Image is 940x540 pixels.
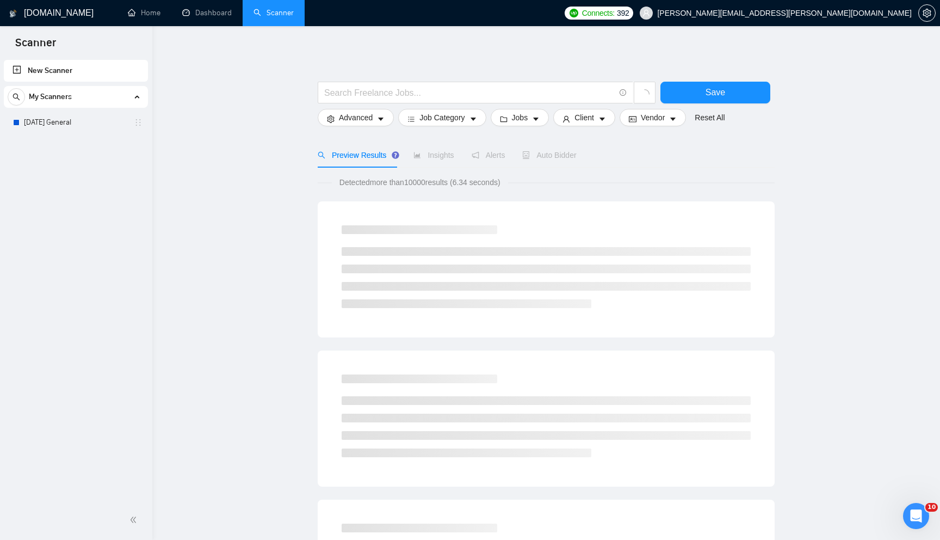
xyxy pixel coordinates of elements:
a: New Scanner [13,60,139,82]
span: idcard [629,115,636,123]
span: caret-down [532,115,540,123]
iframe: Intercom live chat [903,503,929,529]
li: My Scanners [4,86,148,133]
span: Client [574,112,594,124]
span: search [318,151,325,159]
span: caret-down [377,115,385,123]
button: setting [918,4,936,22]
img: upwork-logo.png [570,9,578,17]
span: user [642,9,650,17]
span: Insights [413,151,454,159]
span: Scanner [7,35,65,58]
button: settingAdvancedcaret-down [318,109,394,126]
a: Reset All [695,112,725,124]
span: Advanced [339,112,373,124]
div: Tooltip anchor [391,150,400,160]
span: My Scanners [29,86,72,108]
button: folderJobscaret-down [491,109,549,126]
span: setting [327,115,335,123]
span: holder [134,118,143,127]
span: Jobs [512,112,528,124]
span: Detected more than 10000 results (6.34 seconds) [332,176,508,188]
span: loading [640,89,650,99]
span: Connects: [582,7,615,19]
span: bars [407,115,415,123]
span: caret-down [669,115,677,123]
a: dashboardDashboard [182,8,232,17]
button: search [8,88,25,106]
span: Preview Results [318,151,396,159]
span: area-chart [413,151,421,159]
li: New Scanner [4,60,148,82]
button: idcardVendorcaret-down [620,109,686,126]
span: notification [472,151,479,159]
span: Alerts [472,151,505,159]
span: search [8,93,24,101]
a: searchScanner [253,8,294,17]
span: Save [706,85,725,99]
input: Search Freelance Jobs... [324,86,615,100]
span: 10 [925,503,938,512]
a: [DATE] General [24,112,127,133]
span: caret-down [598,115,606,123]
span: folder [500,115,508,123]
span: caret-down [469,115,477,123]
span: Auto Bidder [522,151,576,159]
button: userClientcaret-down [553,109,615,126]
a: homeHome [128,8,160,17]
span: double-left [129,514,140,525]
button: Save [660,82,770,103]
span: user [562,115,570,123]
span: 392 [617,7,629,19]
span: Vendor [641,112,665,124]
a: setting [918,9,936,17]
span: robot [522,151,530,159]
button: barsJob Categorycaret-down [398,109,486,126]
span: Job Category [419,112,465,124]
img: logo [9,5,17,22]
span: info-circle [620,89,627,96]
